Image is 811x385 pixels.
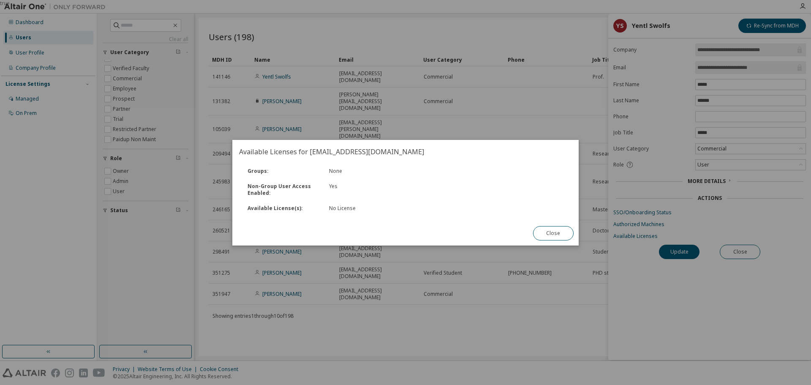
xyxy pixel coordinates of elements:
div: No License [329,205,441,212]
div: Yes [324,183,446,197]
div: Available License(s) : [242,205,324,212]
button: Close [533,226,574,240]
div: None [324,168,446,175]
h2: Available Licenses for [EMAIL_ADDRESS][DOMAIN_NAME] [232,140,579,164]
div: Groups : [242,168,324,175]
div: Non-Group User Access Enabled : [242,183,324,197]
